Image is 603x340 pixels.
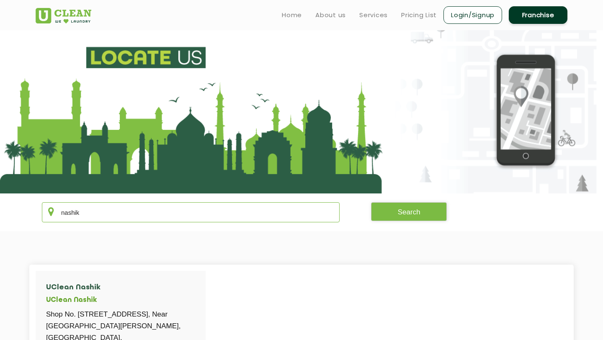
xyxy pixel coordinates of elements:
a: About us [315,10,346,20]
img: UClean Laundry and Dry Cleaning [36,8,91,23]
a: Franchise [509,6,567,24]
input: Enter city/area/pin Code [42,202,340,222]
h4: UClean Nashik [46,283,195,292]
button: Search [371,202,447,221]
a: Home [282,10,302,20]
a: Services [359,10,388,20]
a: Pricing List [401,10,437,20]
a: Login/Signup [443,6,502,24]
h5: UClean Nashik [46,296,195,304]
